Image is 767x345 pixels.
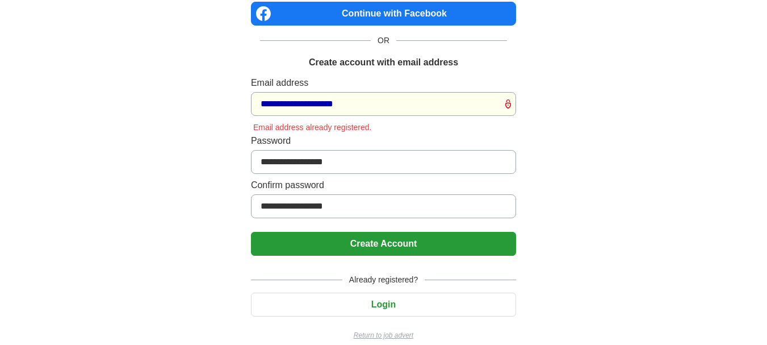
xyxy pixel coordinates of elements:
a: Return to job advert [251,330,516,340]
label: Password [251,134,516,148]
button: Login [251,293,516,317]
a: Login [251,300,516,309]
label: Confirm password [251,178,516,192]
a: Continue with Facebook [251,2,516,26]
span: Already registered? [342,274,425,286]
h1: Create account with email address [309,56,458,69]
span: Email address already registered. [251,123,374,132]
button: Create Account [251,232,516,256]
span: OR [371,35,396,47]
label: Email address [251,76,516,90]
